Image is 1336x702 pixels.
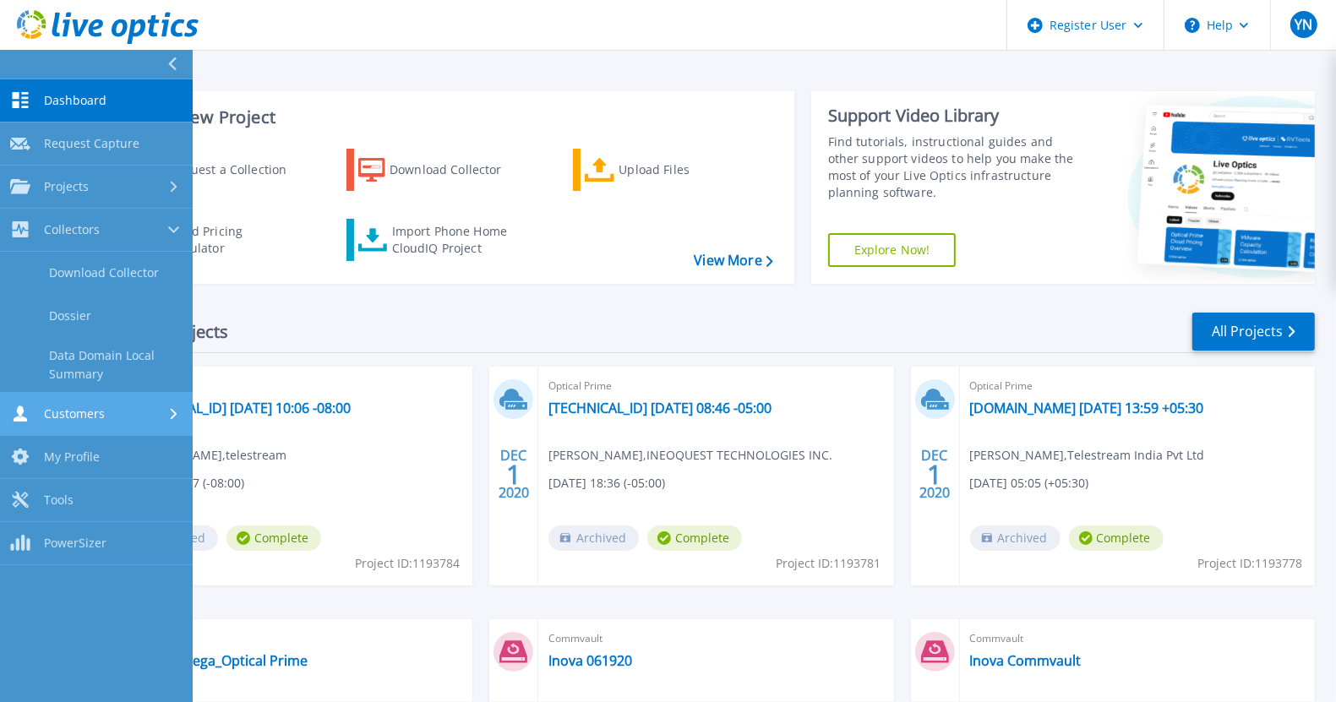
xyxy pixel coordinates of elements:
a: Inova 061920 [548,652,632,669]
a: All Projects [1192,313,1315,351]
span: Complete [226,525,321,551]
span: Project ID: 1193781 [777,554,881,573]
span: Commvault [548,629,883,648]
span: Archived [970,525,1061,551]
div: Cloud Pricing Calculator [166,223,301,257]
span: Optical Prime [128,377,462,395]
div: Find tutorials, instructional guides and other support videos to help you make the most of your L... [828,133,1082,201]
span: My Profile [44,449,100,465]
span: Customers [44,406,105,422]
span: Project ID: 1193778 [1197,554,1302,573]
div: Import Phone Home CloudIQ Project [392,223,524,257]
a: Download Collector [346,149,535,191]
a: Cloud Pricing Calculator [120,219,308,261]
a: [TECHNICAL_ID] [DATE] 08:46 -05:00 [548,400,772,416]
span: Projects [44,179,89,194]
span: Commvault [970,629,1305,648]
span: Optical Prime [970,377,1305,395]
a: [TECHNICAL_ID] [DATE] 10:06 -08:00 [128,400,351,416]
span: [DATE] 05:05 (+05:30) [970,474,1089,492]
a: [DOMAIN_NAME] [DATE] 13:59 +05:30 [970,400,1204,416]
span: Tools [44,492,74,508]
span: YN [1295,18,1312,31]
a: Request a Collection [120,149,308,191]
span: 1 [506,467,521,482]
div: Upload Files [619,153,754,187]
div: Support Video Library [828,105,1082,127]
span: Project ID: 1193784 [355,554,460,573]
div: Request a Collection [168,153,303,187]
span: Optical Prime [128,629,462,648]
span: Dashboard [44,93,106,108]
a: Upload Files [573,149,761,191]
span: Complete [647,525,742,551]
a: View More [694,253,772,269]
a: Inova Commvault [970,652,1082,669]
span: Archived [548,525,639,551]
span: [PERSON_NAME] , INEOQUEST TECHNOLOGIES INC. [548,446,832,465]
a: Explore Now! [828,233,957,267]
a: Alpha_Omega_Optical Prime [128,652,308,669]
span: 1 [927,467,942,482]
div: DEC 2020 [919,444,951,505]
span: PowerSizer [44,536,106,551]
h3: Start a New Project [120,108,772,127]
span: Complete [1069,525,1164,551]
span: [PERSON_NAME] , Telestream India Pvt Ltd [970,446,1205,465]
span: Request Capture [44,136,139,151]
span: [PERSON_NAME] , telestream [128,446,286,465]
span: [DATE] 18:36 (-05:00) [548,474,665,492]
div: DEC 2020 [498,444,530,505]
div: Download Collector [390,153,525,187]
span: Collectors [44,222,100,237]
span: Optical Prime [548,377,883,395]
